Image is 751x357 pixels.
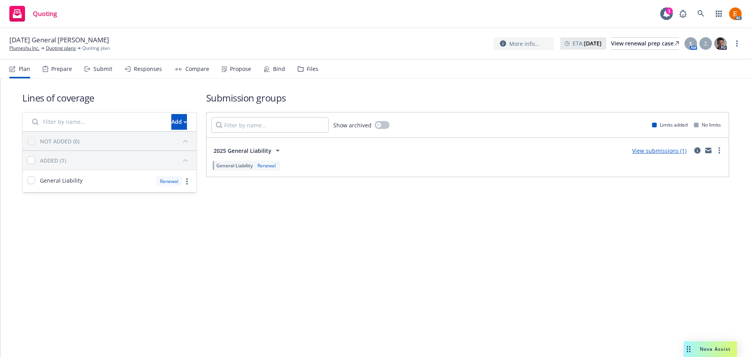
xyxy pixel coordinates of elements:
[333,121,372,129] span: Show archived
[93,66,112,72] div: Submit
[729,7,742,20] img: photo
[611,38,679,49] div: View renewal prep case
[307,66,318,72] div: Files
[573,39,602,47] span: ETA :
[732,39,742,48] a: more
[611,37,679,50] a: View renewal prep case
[704,146,713,155] a: mail
[714,37,727,50] img: photo
[22,91,197,104] h1: Lines of coverage
[494,37,554,50] button: More info...
[6,3,60,25] a: Quoting
[230,66,251,72] div: Propose
[216,162,253,169] span: General Liability
[51,66,72,72] div: Prepare
[19,66,30,72] div: Plan
[689,40,692,48] span: S
[40,176,83,185] span: General Liability
[82,45,110,52] span: Quoting plan
[675,6,691,22] a: Report a Bug
[211,143,285,158] button: 2025 General Liability
[33,11,57,17] span: Quoting
[171,114,187,130] button: Add
[214,147,271,155] span: 2025 General Liability
[693,6,709,22] a: Search
[156,176,182,186] div: Renewal
[40,137,79,145] div: NOT ADDED (0)
[684,341,694,357] div: Drag to move
[652,121,688,128] div: Limits added
[40,156,66,165] div: ADDED (1)
[185,66,209,72] div: Compare
[509,40,539,48] span: More info...
[211,117,329,133] input: Filter by name...
[666,7,673,14] div: 1
[694,121,721,128] div: No limits
[40,135,192,147] button: NOT ADDED (0)
[46,45,76,52] a: Quoting plans
[182,177,192,186] a: more
[684,341,737,357] button: Nova Assist
[715,146,724,155] a: more
[9,35,109,45] span: [DATE] General [PERSON_NAME]
[9,45,40,52] a: Plumeshu Inc.
[206,91,729,104] h1: Submission groups
[700,346,731,352] span: Nova Assist
[693,146,702,155] a: circleInformation
[711,6,727,22] a: Switch app
[27,114,167,130] input: Filter by name...
[171,114,187,129] div: Add
[273,66,285,72] div: Bind
[40,154,192,167] button: ADDED (1)
[134,66,162,72] div: Responses
[632,147,686,154] a: View submissions (1)
[256,162,277,169] div: Renewal
[584,40,602,47] strong: [DATE]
